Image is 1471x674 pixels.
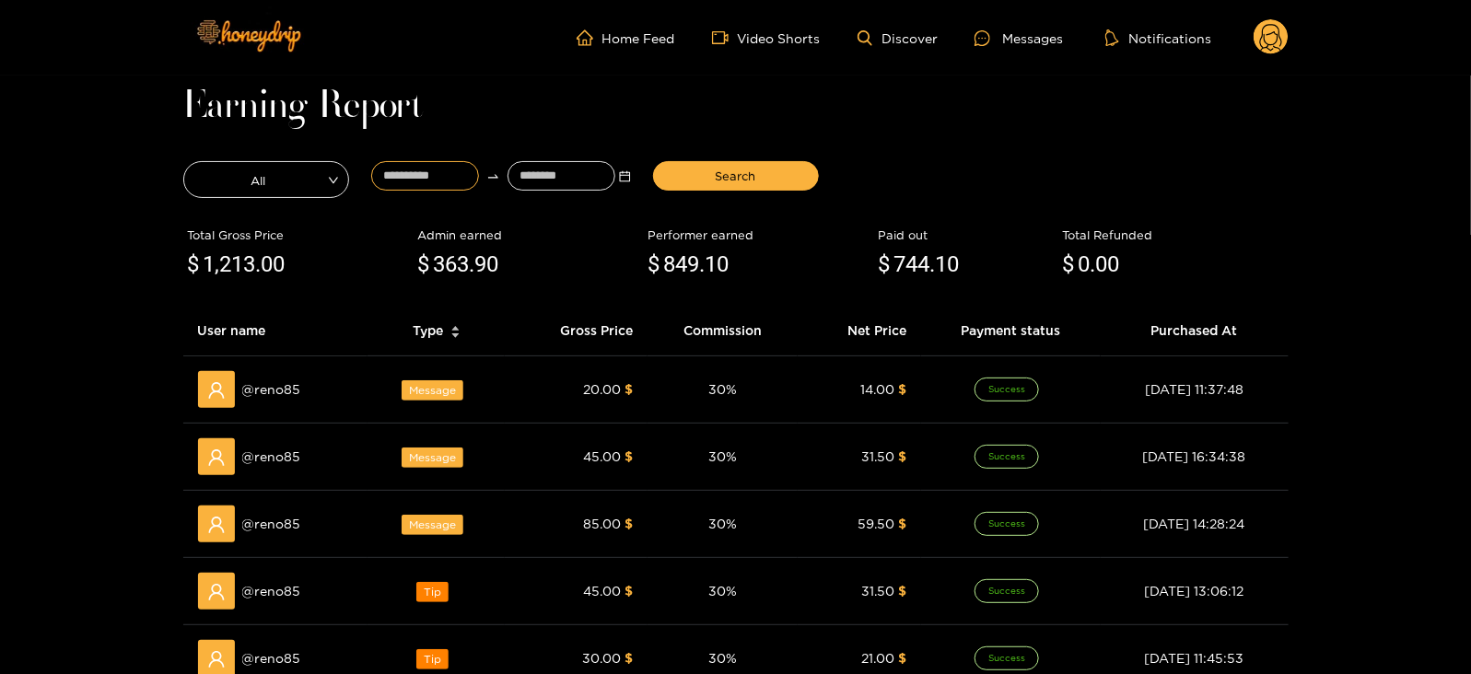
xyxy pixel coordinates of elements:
span: .10 [700,251,730,277]
span: Success [975,512,1039,536]
span: $ [625,584,633,598]
span: 30 % [708,584,737,598]
div: Total Gross Price [188,226,409,244]
span: 20.00 [583,382,621,396]
span: [DATE] 13:06:12 [1145,584,1244,598]
th: Purchased At [1101,306,1289,356]
div: Performer earned [648,226,870,244]
span: @ reno85 [242,379,301,400]
a: Discover [858,30,938,46]
span: 30 % [708,651,737,665]
span: $ [898,584,906,598]
span: $ [188,248,200,283]
span: 1,213 [204,251,256,277]
span: 14.00 [860,382,894,396]
h1: Earning Report [183,94,1289,120]
span: @ reno85 [242,447,301,467]
span: 45.00 [583,449,621,463]
th: Gross Price [505,306,648,356]
span: $ [625,651,633,665]
span: 59.50 [858,517,894,530]
th: Net Price [798,306,921,356]
span: $ [1063,248,1075,283]
th: Payment status [921,306,1101,356]
span: user [207,583,226,601]
span: $ [648,248,660,283]
span: @ reno85 [242,514,301,534]
span: [DATE] 11:45:53 [1145,651,1244,665]
span: 30 % [708,382,737,396]
span: Success [975,445,1039,469]
span: Success [975,378,1039,401]
span: 85.00 [583,517,621,530]
span: 30 % [708,449,737,463]
span: $ [625,449,633,463]
span: caret-up [450,323,461,333]
span: $ [625,517,633,530]
span: 21.00 [861,651,894,665]
span: 30.00 [582,651,621,665]
span: user [207,650,226,668]
span: $ [898,517,906,530]
span: home [577,29,602,46]
span: Message [402,380,463,401]
span: 744 [894,251,930,277]
span: video-camera [712,29,738,46]
button: Search [653,161,819,191]
th: Commission [648,306,798,356]
span: All [184,167,348,192]
span: Message [402,515,463,535]
span: Message [402,447,463,468]
th: User name [183,306,368,356]
span: 45.00 [583,584,621,598]
button: Notifications [1100,29,1217,47]
span: @ reno85 [242,648,301,668]
span: .10 [930,251,960,277]
span: 363 [434,251,470,277]
span: $ [898,651,906,665]
span: Type [413,320,443,341]
span: 849 [664,251,700,277]
span: [DATE] 11:37:48 [1145,382,1243,396]
div: Messages [975,28,1063,49]
span: 0 [1079,251,1091,277]
a: Home Feed [577,29,675,46]
span: $ [418,248,430,283]
div: Admin earned [418,226,639,244]
span: Success [975,646,1039,670]
span: Search [716,167,756,185]
span: $ [898,449,906,463]
span: Tip [416,582,449,602]
span: .00 [1091,251,1120,277]
span: caret-down [450,331,461,341]
span: [DATE] 16:34:38 [1143,449,1246,463]
span: user [207,448,226,467]
span: Success [975,579,1039,603]
span: $ [879,248,891,283]
span: swap-right [486,169,500,183]
a: Video Shorts [712,29,821,46]
span: Tip [416,649,449,669]
span: .90 [470,251,499,277]
span: 31.50 [861,449,894,463]
span: @ reno85 [242,581,301,601]
span: .00 [256,251,286,277]
span: 31.50 [861,584,894,598]
span: user [207,516,226,534]
div: Total Refunded [1063,226,1284,244]
div: Paid out [879,226,1054,244]
span: 30 % [708,517,737,530]
span: $ [625,382,633,396]
span: to [486,169,500,183]
span: user [207,381,226,400]
span: $ [898,382,906,396]
span: [DATE] 14:28:24 [1144,517,1245,530]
